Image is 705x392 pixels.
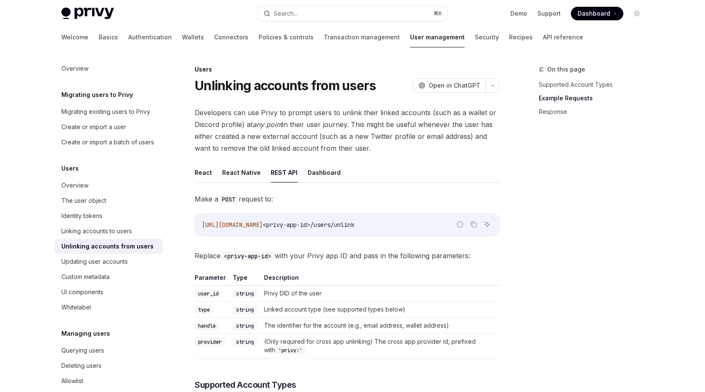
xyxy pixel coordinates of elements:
div: Overview [61,63,88,74]
a: Transaction management [324,27,400,47]
code: string [233,338,257,346]
a: Updating user accounts [55,254,163,269]
div: The user object [61,196,106,206]
button: Search...⌘K [258,6,447,21]
code: <privy-app-id> [220,251,275,261]
div: Search... [274,8,297,19]
span: [URL][DOMAIN_NAME] [202,221,263,229]
h5: Migrating users to Privy [61,90,133,100]
a: Policies & controls [259,27,314,47]
div: Querying users [61,345,104,356]
a: Custom metadata [55,269,163,284]
a: User management [410,27,465,47]
code: 'privy:' [275,346,306,355]
th: Description [261,273,500,286]
a: The user object [55,193,163,208]
span: Developers can use Privy to prompt users to unlink their linked accounts (such as a wallet or Dis... [195,107,500,154]
a: Supported Account Types [539,78,650,91]
div: Users [195,65,500,74]
code: type [195,306,213,314]
code: handle [195,322,219,330]
h5: Managing users [61,329,110,339]
code: string [233,290,257,298]
a: Connectors [214,27,248,47]
a: Overview [55,61,163,76]
a: Querying users [55,343,163,358]
code: POST [218,195,239,204]
span: <privy-app-id>/users/unlink [263,221,354,229]
button: REST API [271,163,297,182]
em: any point [253,120,282,129]
a: Recipes [509,27,533,47]
button: React [195,163,212,182]
div: Unlinking accounts from users [61,241,154,251]
code: string [233,322,257,330]
a: Whitelabel [55,300,163,315]
th: Parameter [195,273,229,286]
a: API reference [543,27,583,47]
span: ⌘ K [433,10,442,17]
div: Linking accounts to users [61,226,132,236]
button: Toggle dark mode [630,7,644,20]
div: Create or import a batch of users [61,137,154,147]
div: Custom metadata [61,272,110,282]
a: Authentication [128,27,172,47]
div: Deleting users [61,361,102,371]
a: Demo [510,9,527,18]
span: Replace with your Privy app ID and pass in the following parameters: [195,250,500,262]
a: Unlinking accounts from users [55,239,163,254]
a: Welcome [61,27,88,47]
a: Create or import a batch of users [55,135,163,150]
img: light logo [61,8,114,19]
span: On this page [547,64,585,75]
div: Migrating existing users to Privy [61,107,150,117]
td: Linked account type (see supported types below) [261,302,500,318]
td: Privy DID of the user [261,286,500,302]
a: Example Requests [539,91,650,105]
a: Identity tokens [55,208,163,224]
a: Deleting users [55,358,163,373]
a: Overview [55,178,163,193]
a: Dashboard [571,7,623,20]
h5: Users [61,163,79,174]
div: Identity tokens [61,211,102,221]
code: user_id [195,290,222,298]
a: Security [475,27,499,47]
button: Dashboard [308,163,341,182]
a: Allowlist [55,373,163,389]
a: Wallets [182,27,204,47]
code: string [233,306,257,314]
div: Allowlist [61,376,83,386]
a: Support [537,9,561,18]
button: Ask AI [482,219,493,230]
div: Overview [61,180,88,190]
button: React Native [222,163,261,182]
td: The identifier for the account (e.g., email address, wallet address) [261,318,500,334]
a: UI components [55,284,163,300]
a: Linking accounts to users [55,224,163,239]
span: Make a request to: [195,193,500,205]
a: Response [539,105,650,119]
button: Open in ChatGPT [413,78,485,93]
div: UI components [61,287,103,297]
span: Dashboard [578,9,610,18]
span: Open in ChatGPT [429,81,480,90]
a: Migrating existing users to Privy [55,104,163,119]
a: Create or import a user [55,119,163,135]
div: Create or import a user [61,122,126,132]
div: Whitelabel [61,302,91,312]
button: Report incorrect code [454,219,465,230]
code: provider [195,338,225,346]
h1: Unlinking accounts from users [195,78,376,93]
button: Copy the contents from the code block [468,219,479,230]
div: Updating user accounts [61,257,128,267]
th: Type [229,273,261,286]
a: Basics [99,27,118,47]
td: (Only required for cross app unlinking) The cross app provider id, prefixed with [261,334,500,359]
